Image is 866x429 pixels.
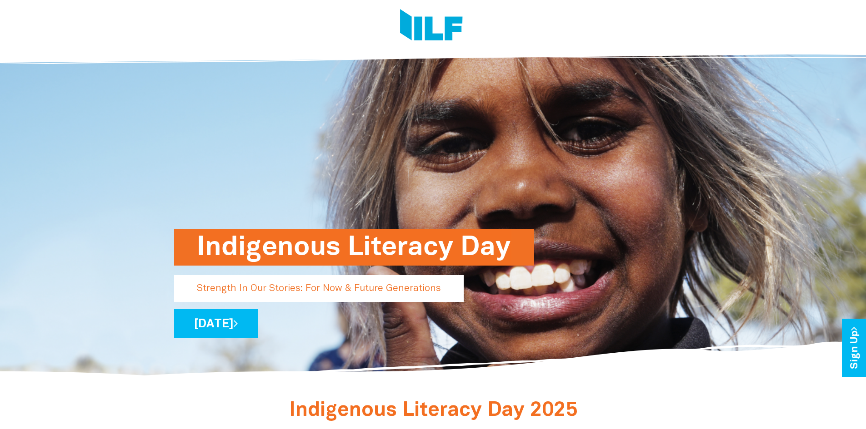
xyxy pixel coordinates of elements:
[174,309,258,338] a: [DATE]
[289,401,577,420] span: Indigenous Literacy Day 2025
[174,275,464,302] p: Strength In Our Stories: For Now & Future Generations
[197,229,511,266] h1: Indigenous Literacy Day
[400,9,463,43] img: Logo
